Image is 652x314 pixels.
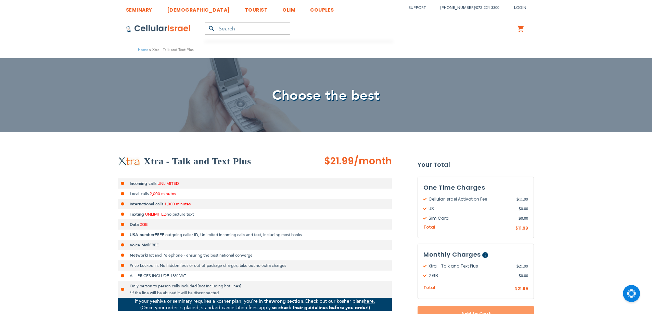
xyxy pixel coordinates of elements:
[272,86,380,105] span: Choose the best
[516,196,519,202] span: $
[272,304,370,311] strong: so check their guidelines before you order!)
[155,232,302,237] span: FREE outgoing caller ID, Unlimited incoming calls and text, including most banks
[409,5,426,10] a: Support
[130,232,155,237] strong: USA number
[130,211,144,217] strong: Texting
[118,281,392,298] li: Only person to person calls included [not including hot lines] *If the line will be abused it wil...
[148,46,194,53] li: Xtra - Talk and Text Plus
[130,181,156,186] strong: Incoming calls
[476,5,499,10] a: 072-224-3300
[518,225,528,231] span: 11.99
[519,215,521,221] span: $
[140,222,148,227] span: 2GB
[118,298,392,311] p: If your yeshiva or seminary requires a kosher plan, you’re in the Check out our kosher plans (Onc...
[130,191,149,196] strong: Local calls
[205,23,290,35] input: Search
[149,242,159,248] span: FREE
[423,263,516,269] span: Xtra - Talk and Text Plus
[519,206,521,212] span: $
[138,47,148,52] a: Home
[434,3,499,13] li: /
[423,206,519,212] span: US
[310,2,334,14] a: COUPLES
[418,160,534,170] strong: Your Total
[423,273,519,279] span: 2 GB
[423,196,516,202] span: Cellular Israel Activation Fee
[145,211,167,217] span: UNLIMITED
[245,2,268,14] a: TOURIST
[271,298,305,304] strong: wrong section.
[126,2,152,14] a: SEMINARY
[519,273,521,279] span: $
[519,215,528,221] span: 0.00
[514,5,526,10] span: Login
[118,271,392,281] li: ALL PRICES INCLUDE 18% VAT
[440,5,475,10] a: [PHONE_NUMBER]
[519,273,528,279] span: 0.00
[130,252,147,258] strong: Network
[130,222,139,227] strong: Data
[164,201,191,207] span: 1,000 minutes
[144,154,251,168] h2: Xtra - Talk and Text Plus
[126,25,191,33] img: Cellular Israel Logo
[147,252,253,258] span: Hot and Pelephone - ensuring the best national converge
[517,286,528,291] span: 21.99
[118,157,140,166] img: Xtra - Talk and Text Plus
[482,252,488,258] span: Help
[423,285,435,291] span: Total
[324,154,354,168] span: $21.99
[423,182,528,193] h3: One Time Charges
[515,286,517,292] span: $
[516,263,519,269] span: $
[118,260,392,271] li: Price Locked In: No hidden fees or out-of-package charges, take out no extra charges
[157,181,179,186] span: UNLIMITED
[516,196,528,202] span: 11.99
[167,211,194,217] span: no picture text
[423,250,481,259] span: Monthly Charges
[516,263,528,269] span: 21.99
[423,224,435,231] span: Total
[282,2,295,14] a: OLIM
[515,226,518,232] span: $
[167,2,230,14] a: [DEMOGRAPHIC_DATA]
[130,242,149,248] strong: Voice Mail
[354,154,392,168] span: /month
[519,206,528,212] span: 0.00
[130,201,163,207] strong: International calls
[423,215,519,221] span: Sim Card
[364,298,375,304] a: here.
[150,191,176,196] span: 2,000 minutes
